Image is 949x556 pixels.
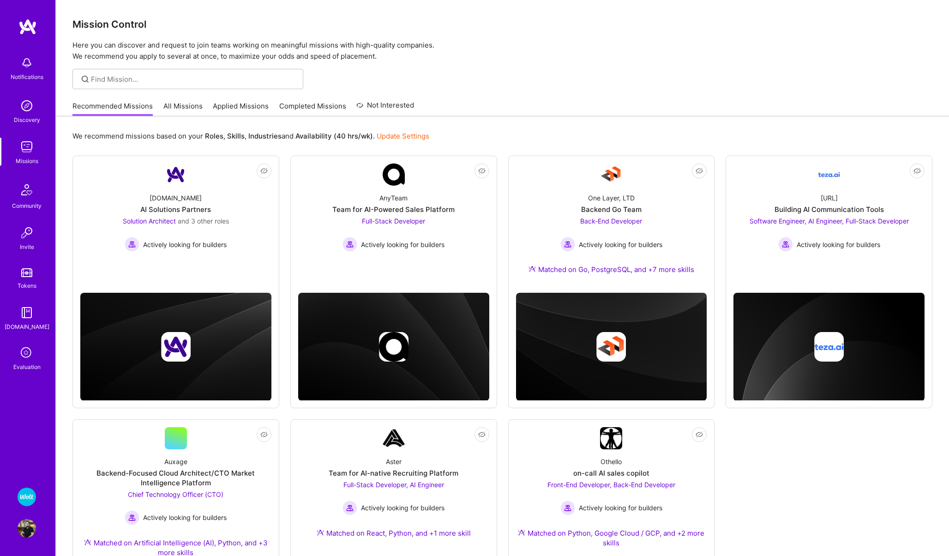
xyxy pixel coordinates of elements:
span: Front-End Developer, Back-End Developer [547,481,675,489]
span: Actively looking for builders [797,240,880,249]
img: Ateam Purple Icon [84,538,91,546]
b: Roles [205,132,223,140]
img: cover [516,293,707,401]
img: cover [80,293,271,401]
i: icon EyeClosed [478,167,486,175]
img: bell [18,54,36,72]
div: [DOMAIN_NAME] [5,322,49,332]
i: icon SelectionTeam [18,344,36,362]
img: discovery [18,97,36,115]
img: Ateam Purple Icon [317,529,324,536]
img: cover [298,293,489,401]
img: tokens [21,268,32,277]
i: icon EyeClosed [913,167,921,175]
a: Recommended Missions [72,101,153,116]
span: Actively looking for builders [361,240,444,249]
img: Company Logo [818,163,840,186]
a: Company Logo[DOMAIN_NAME]AI Solutions PartnersSolution Architect and 3 other rolesActively lookin... [80,163,271,278]
img: Wolt - Fintech: Payments Expansion Team [18,488,36,506]
div: Matched on Go, PostgreSQL, and +7 more skills [529,265,694,274]
img: Company Logo [600,427,622,449]
div: Notifications [11,72,43,82]
div: Matched on React, Python, and +1 more skill [317,528,471,538]
span: Actively looking for builders [579,240,662,249]
span: Actively looking for builders [143,240,227,249]
div: Othello [601,457,622,466]
img: Company logo [161,332,191,362]
img: Actively looking for builders [560,237,575,252]
a: Company LogoOne Layer, LTDBackend Go TeamBack-End Developer Actively looking for buildersActively... [516,163,707,285]
i: icon SearchGrey [80,74,90,85]
a: Company LogoAnyTeamTeam for AI-Powered Sales PlatformFull-Stack Developer Actively looking for bu... [298,163,489,278]
img: Actively looking for builders [778,237,793,252]
a: Update Settings [377,132,429,140]
i: icon EyeClosed [478,431,486,438]
div: AnyTeam [379,193,408,203]
b: Availability (40 hrs/wk) [295,132,373,140]
p: Here you can discover and request to join teams working on meaningful missions with high-quality ... [72,40,932,62]
div: Team for AI-Powered Sales Platform [332,205,455,214]
span: Actively looking for builders [143,513,227,522]
a: Wolt - Fintech: Payments Expansion Team [15,488,38,506]
div: Discovery [14,115,40,125]
i: icon EyeClosed [260,431,268,438]
div: Matched on Python, Google Cloud / GCP, and +2 more skills [516,528,707,548]
div: Tokens [18,281,36,290]
b: Skills [227,132,245,140]
span: Back-End Developer [580,217,642,225]
span: Actively looking for builders [361,503,444,513]
div: [URL] [821,193,838,203]
span: Full-Stack Developer, AI Engineer [343,481,444,489]
span: Software Engineer, AI Engineer, Full-Stack Developer [750,217,909,225]
img: guide book [18,303,36,322]
span: and 3 other roles [178,217,229,225]
img: Company logo [814,332,844,362]
div: Backend Go Team [581,205,642,214]
img: Invite [18,224,36,242]
div: Building AI Communication Tools [775,205,884,214]
a: Applied Missions [213,101,269,116]
div: Community [12,201,42,211]
img: Actively looking for builders [125,237,139,252]
div: One Layer, LTD [588,193,635,203]
img: cover [733,293,925,401]
img: Actively looking for builders [560,501,575,515]
i: icon EyeClosed [696,167,703,175]
img: logo [18,18,37,35]
img: Company Logo [600,163,622,186]
span: Full-Stack Developer [362,217,425,225]
div: Backend-Focused Cloud Architect/CTO Market Intelligence Platform [80,468,271,488]
input: Find Mission... [91,74,296,84]
img: Community [16,179,38,201]
img: Actively looking for builders [125,510,139,525]
img: Company Logo [383,163,405,186]
a: Completed Missions [279,101,346,116]
div: Aster [386,457,402,466]
img: Actively looking for builders [342,501,357,515]
img: Company logo [596,332,626,362]
div: AI Solutions Partners [140,205,211,214]
img: Company Logo [165,163,187,186]
a: User Avatar [15,519,38,538]
i: icon EyeClosed [260,167,268,175]
div: Team for AI-native Recruiting Platform [329,468,458,478]
span: Chief Technology Officer (CTO) [128,490,223,498]
div: Missions [16,156,38,166]
a: Company Logo[URL]Building AI Communication ToolsSoftware Engineer, AI Engineer, Full-Stack Develo... [733,163,925,278]
span: Actively looking for builders [579,503,662,513]
h3: Mission Control [72,18,932,30]
div: Auxage [164,457,187,466]
img: Ateam Purple Icon [518,529,525,536]
div: [DOMAIN_NAME] [150,193,202,203]
img: Ateam Purple Icon [529,265,536,272]
img: Company Logo [383,427,405,449]
img: teamwork [18,138,36,156]
div: Evaluation [13,362,41,372]
div: on-call AI sales copilot [573,468,649,478]
img: Company logo [379,332,408,362]
i: icon EyeClosed [696,431,703,438]
img: Actively looking for builders [342,237,357,252]
a: Not Interested [356,100,414,116]
span: Solution Architect [123,217,176,225]
a: Company LogoAsterTeam for AI-native Recruiting PlatformFull-Stack Developer, AI Engineer Actively... [298,427,489,551]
